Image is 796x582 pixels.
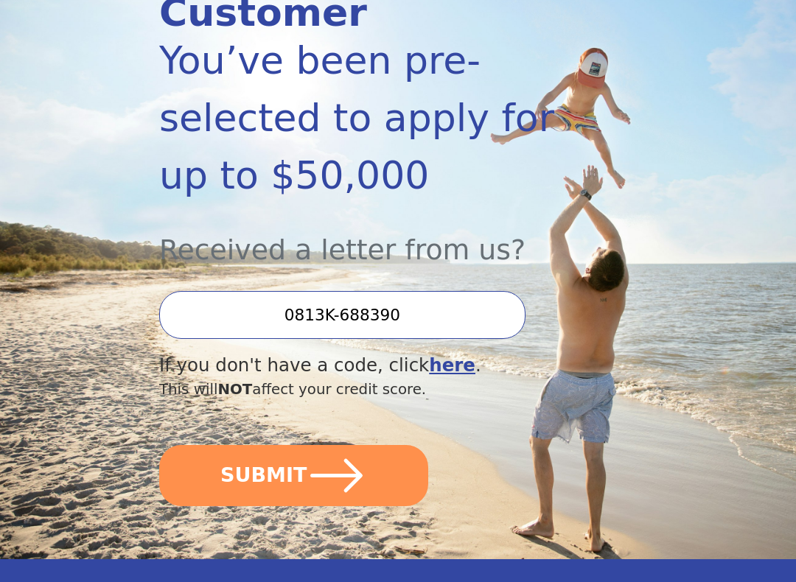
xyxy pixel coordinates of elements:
[429,354,475,376] a: here
[217,381,252,398] span: NOT
[159,291,526,339] input: Enter your Offer Code:
[159,445,428,506] button: SUBMIT
[159,352,565,379] div: If you don't have a code, click .
[159,32,565,204] div: You’ve been pre-selected to apply for up to $50,000
[159,204,565,271] div: Received a letter from us?
[159,379,565,401] div: This will affect your credit score.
